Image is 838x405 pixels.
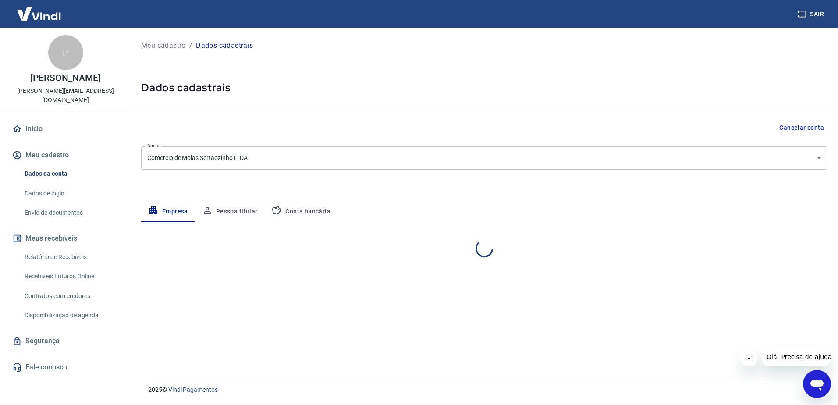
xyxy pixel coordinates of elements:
h5: Dados cadastrais [141,81,827,95]
iframe: Fechar mensagem [740,349,758,366]
a: Dados de login [21,185,121,202]
label: Conta [147,142,160,149]
button: Meu cadastro [11,146,121,165]
button: Cancelar conta [776,120,827,136]
a: Relatório de Recebíveis [21,248,121,266]
iframe: Mensagem da empresa [761,347,831,366]
span: Olá! Precisa de ajuda? [5,6,74,13]
a: Vindi Pagamentos [168,386,218,393]
a: Envio de documentos [21,204,121,222]
button: Conta bancária [264,201,337,222]
a: Fale conosco [11,358,121,377]
button: Meus recebíveis [11,229,121,248]
a: Segurança [11,331,121,351]
a: Dados da conta [21,165,121,183]
a: Início [11,119,121,139]
p: [PERSON_NAME][EMAIL_ADDRESS][DOMAIN_NAME] [7,86,124,105]
a: Contratos com credores [21,287,121,305]
button: Sair [796,6,827,22]
a: Meu cadastro [141,40,186,51]
button: Empresa [141,201,195,222]
a: Recebíveis Futuros Online [21,267,121,285]
div: P [48,35,83,70]
p: 2025 © [148,385,817,394]
p: [PERSON_NAME] [30,74,100,83]
button: Pessoa titular [195,201,265,222]
img: Vindi [11,0,67,27]
p: Dados cadastrais [196,40,253,51]
div: Comercio de Molas Sertaozinho LTDA [141,146,827,170]
p: / [189,40,192,51]
a: Disponibilização de agenda [21,306,121,324]
iframe: Botão para abrir a janela de mensagens [803,370,831,398]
